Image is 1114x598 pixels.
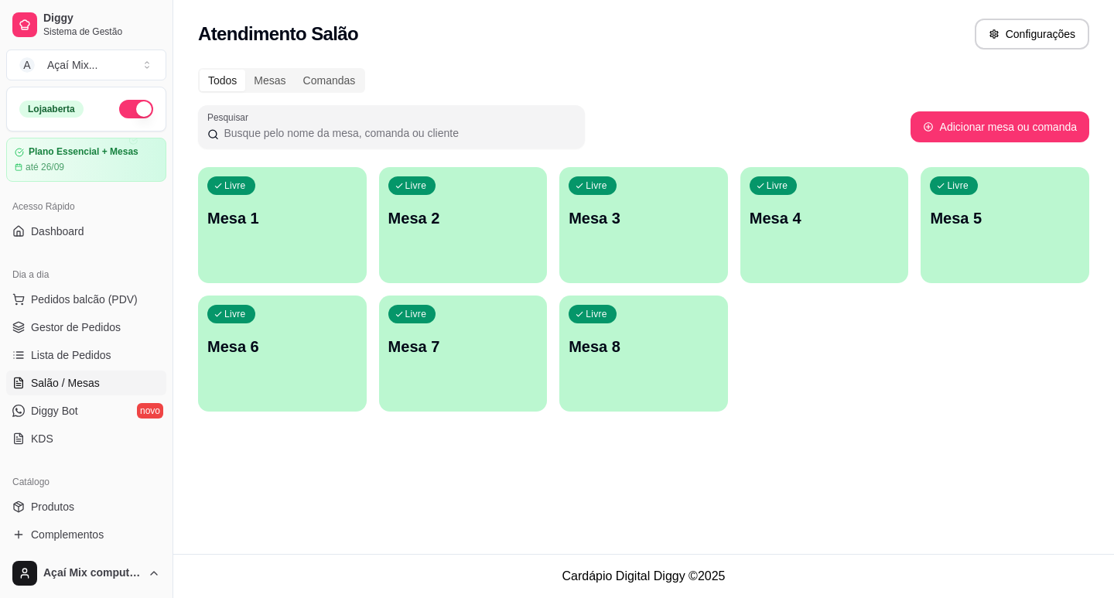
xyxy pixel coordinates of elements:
p: Livre [224,179,246,192]
div: Mesas [245,70,294,91]
span: Gestor de Pedidos [31,320,121,335]
div: Todos [200,70,245,91]
span: Diggy Bot [31,403,78,419]
p: Livre [586,308,607,320]
a: Diggy Botnovo [6,398,166,423]
button: Adicionar mesa ou comanda [911,111,1089,142]
span: Lista de Pedidos [31,347,111,363]
p: Livre [586,179,607,192]
button: LivreMesa 1 [198,167,367,283]
button: LivreMesa 6 [198,296,367,412]
p: Mesa 7 [388,336,538,357]
article: até 26/09 [26,161,64,173]
div: Loja aberta [19,101,84,118]
span: KDS [31,431,53,446]
p: Livre [405,308,427,320]
button: LivreMesa 4 [740,167,909,283]
a: Salão / Mesas [6,371,166,395]
div: Catálogo [6,470,166,494]
p: Mesa 1 [207,207,357,229]
span: Açaí Mix computador [43,566,142,580]
div: Açaí Mix ... [47,57,97,73]
p: Mesa 2 [388,207,538,229]
span: Sistema de Gestão [43,26,160,38]
a: Gestor de Pedidos [6,315,166,340]
button: LivreMesa 7 [379,296,548,412]
h2: Atendimento Salão [198,22,358,46]
span: Salão / Mesas [31,375,100,391]
div: Acesso Rápido [6,194,166,219]
button: Select a team [6,50,166,80]
p: Mesa 5 [930,207,1080,229]
a: Produtos [6,494,166,519]
article: Plano Essencial + Mesas [29,146,138,158]
a: Plano Essencial + Mesasaté 26/09 [6,138,166,182]
span: Diggy [43,12,160,26]
a: Complementos [6,522,166,547]
a: Dashboard [6,219,166,244]
input: Pesquisar [219,125,576,141]
a: DiggySistema de Gestão [6,6,166,43]
a: Lista de Pedidos [6,343,166,367]
a: KDS [6,426,166,451]
button: Alterar Status [119,100,153,118]
p: Livre [405,179,427,192]
span: Complementos [31,527,104,542]
button: Configurações [975,19,1089,50]
p: Mesa 3 [569,207,719,229]
button: Açaí Mix computador [6,555,166,592]
label: Pesquisar [207,111,254,124]
button: LivreMesa 5 [921,167,1089,283]
p: Mesa 4 [750,207,900,229]
p: Livre [947,179,969,192]
span: Dashboard [31,224,84,239]
button: Pedidos balcão (PDV) [6,287,166,312]
span: Pedidos balcão (PDV) [31,292,138,307]
p: Mesa 6 [207,336,357,357]
span: Produtos [31,499,74,514]
div: Comandas [295,70,364,91]
p: Livre [767,179,788,192]
p: Mesa 8 [569,336,719,357]
button: LivreMesa 2 [379,167,548,283]
div: Dia a dia [6,262,166,287]
button: LivreMesa 3 [559,167,728,283]
span: A [19,57,35,73]
footer: Cardápio Digital Diggy © 2025 [173,554,1114,598]
button: LivreMesa 8 [559,296,728,412]
p: Livre [224,308,246,320]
